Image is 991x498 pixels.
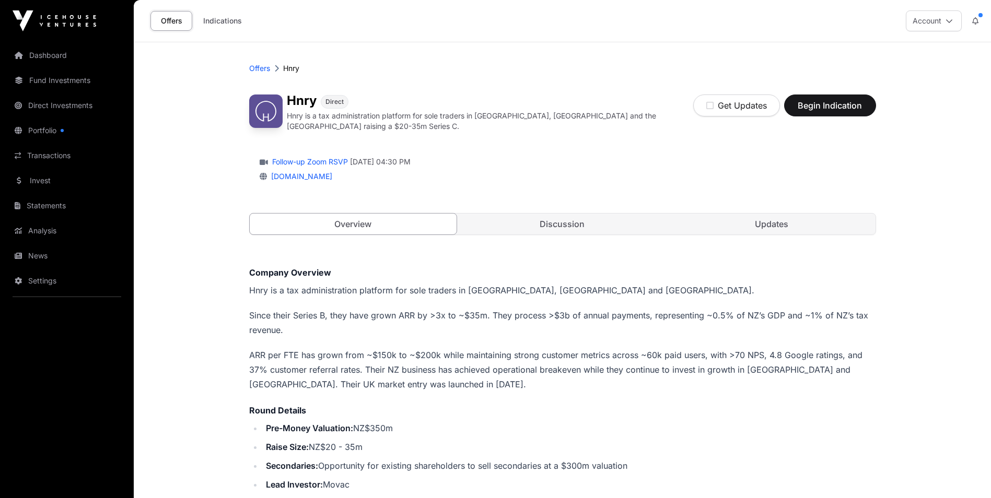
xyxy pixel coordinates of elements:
[196,11,249,31] a: Indications
[249,63,270,74] a: Offers
[784,94,876,116] button: Begin Indication
[266,460,318,471] strong: Secondaries:
[797,99,863,112] span: Begin Indication
[150,11,192,31] a: Offers
[8,94,125,117] a: Direct Investments
[263,477,876,492] li: Movac
[350,157,411,167] span: [DATE] 04:30 PM
[263,421,876,435] li: NZ$350m
[270,157,348,167] a: Follow-up Zoom RSVP
[8,194,125,217] a: Statements
[249,348,876,392] p: ARR per FTE has grown from ~$150k to ~$200k while maintaining strong customer metrics across ~60k...
[8,269,125,292] a: Settings
[250,214,876,234] nav: Tabs
[693,94,780,116] button: Get Updates
[249,267,331,278] strong: Company Overview
[249,405,306,416] strong: Round Details
[325,98,344,106] span: Direct
[267,172,332,181] a: [DOMAIN_NAME]
[249,283,876,298] p: Hnry is a tax administration platform for sole traders in [GEOGRAPHIC_DATA], [GEOGRAPHIC_DATA] an...
[266,442,309,452] strong: Raise Size:
[784,105,876,115] a: Begin Indication
[8,144,125,167] a: Transactions
[8,69,125,92] a: Fund Investments
[249,308,876,337] p: Since their Series B, they have grown ARR by >3x to ~$35m. They process >$3b of annual payments, ...
[249,213,458,235] a: Overview
[287,94,317,109] h1: Hnry
[263,440,876,454] li: NZ$20 - 35m
[668,214,876,234] a: Updates
[8,219,125,242] a: Analysis
[8,119,125,142] a: Portfolio
[13,10,96,31] img: Icehouse Ventures Logo
[263,458,876,473] li: Opportunity for existing shareholders to sell secondaries at a $300m valuation
[249,94,283,128] img: Hnry
[8,44,125,67] a: Dashboard
[459,214,666,234] a: Discussion
[287,111,693,132] p: Hnry is a tax administration platform for sole traders in [GEOGRAPHIC_DATA], [GEOGRAPHIC_DATA] an...
[266,479,323,490] strong: Lead Investor:
[8,244,125,267] a: News
[266,423,353,433] strong: Pre-Money Valuation:
[283,63,299,74] p: Hnry
[8,169,125,192] a: Invest
[906,10,962,31] button: Account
